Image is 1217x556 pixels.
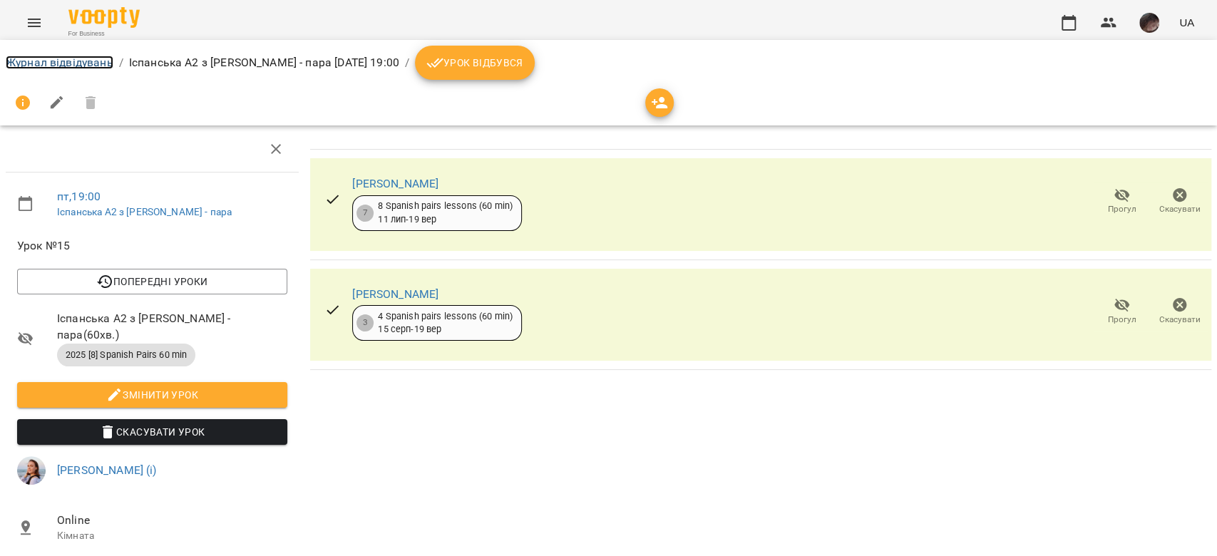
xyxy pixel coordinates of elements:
[1151,292,1208,331] button: Скасувати
[119,54,123,71] li: /
[378,310,513,336] div: 4 Spanish pairs lessons (60 min) 15 серп - 19 вер
[356,205,374,222] div: 7
[1159,203,1201,215] span: Скасувати
[57,349,195,361] span: 2025 [8] Spanish Pairs 60 min
[57,206,232,217] a: Іспанська А2 з [PERSON_NAME] - пара
[1108,314,1136,326] span: Прогул
[17,269,287,294] button: Попередні уроки
[68,7,140,28] img: Voopty Logo
[1093,182,1151,222] button: Прогул
[356,314,374,331] div: 3
[29,273,276,290] span: Попередні уроки
[57,512,287,529] span: Online
[17,456,46,485] img: fd25ae5b7a52c69d206489d103a26952.jpg
[415,46,535,80] button: Урок відбувся
[29,423,276,441] span: Скасувати Урок
[17,6,51,40] button: Menu
[1093,292,1151,331] button: Прогул
[6,46,1211,80] nav: breadcrumb
[1179,15,1194,30] span: UA
[29,386,276,403] span: Змінити урок
[352,287,438,301] a: [PERSON_NAME]
[57,310,287,344] span: Іспанська А2 з [PERSON_NAME] - пара ( 60 хв. )
[1139,13,1159,33] img: 297f12a5ee7ab206987b53a38ee76f7e.jpg
[17,419,287,445] button: Скасувати Урок
[57,529,287,543] p: Кімната
[1108,203,1136,215] span: Прогул
[57,190,101,203] a: пт , 19:00
[426,54,523,71] span: Урок відбувся
[1159,314,1201,326] span: Скасувати
[129,54,399,71] p: Іспанська А2 з [PERSON_NAME] - пара [DATE] 19:00
[17,382,287,408] button: Змінити урок
[57,463,157,477] a: [PERSON_NAME] (і)
[17,237,287,254] span: Урок №15
[1174,9,1200,36] button: UA
[6,56,113,69] a: Журнал відвідувань
[378,200,513,226] div: 8 Spanish pairs lessons (60 min) 11 лип - 19 вер
[405,54,409,71] li: /
[352,177,438,190] a: [PERSON_NAME]
[68,29,140,38] span: For Business
[1151,182,1208,222] button: Скасувати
